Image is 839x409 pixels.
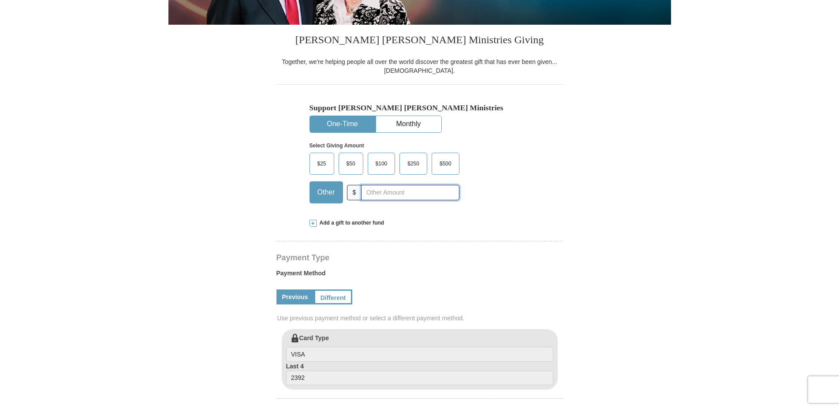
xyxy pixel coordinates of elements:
label: Last 4 [286,362,553,386]
input: Last 4 [286,371,553,386]
a: Previous [276,289,314,304]
h4: Payment Type [276,254,563,261]
span: Use previous payment method or select a different payment method. [277,314,564,323]
input: Card Type [286,347,553,362]
span: $250 [403,157,424,170]
label: Payment Method [276,269,563,282]
span: $100 [371,157,392,170]
span: Other [313,186,339,199]
label: Card Type [286,334,553,362]
h3: [PERSON_NAME] [PERSON_NAME] Ministries Giving [276,25,563,57]
span: $ [347,185,362,200]
span: Add a gift to another fund [317,219,384,227]
input: Other Amount [361,185,459,200]
span: $500 [435,157,456,170]
strong: Select Giving Amount [309,143,364,149]
button: One-Time [310,116,375,132]
span: $50 [342,157,360,170]
div: Together, we're helping people all over the world discover the greatest gift that has ever been g... [276,57,563,75]
span: $25 [313,157,331,170]
a: Different [314,289,353,304]
button: Monthly [376,116,441,132]
h5: Support [PERSON_NAME] [PERSON_NAME] Ministries [309,103,530,113]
